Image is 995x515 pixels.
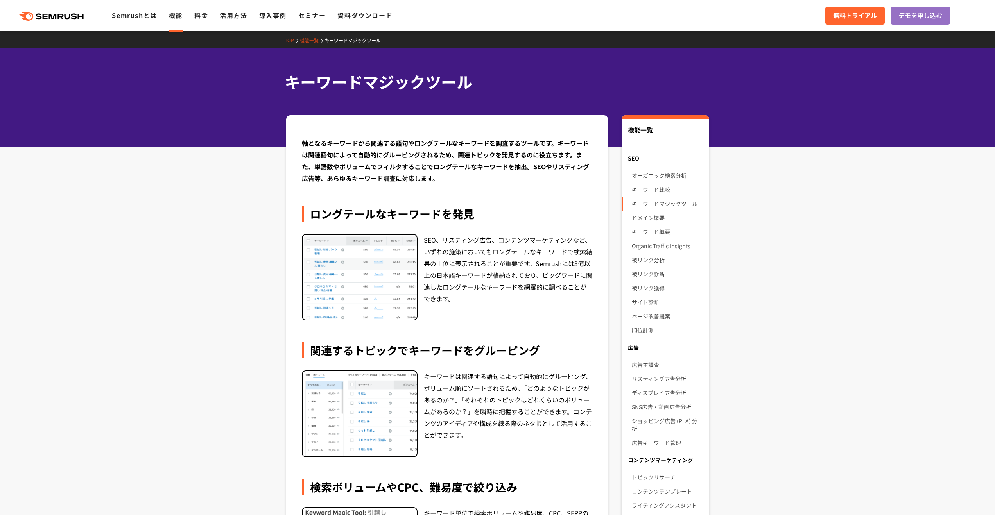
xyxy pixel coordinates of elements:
a: 機能一覧 [300,37,324,43]
a: ショッピング広告 (PLA) 分析 [632,414,703,436]
div: キーワードは関連する語句によって自動的にグルーピング、ボリューム順にソートされるため、「どのようなトピックがあるのか？」「それぞれのトピックはどれくらいのボリュームがあるのか？」を瞬時に把握する... [424,370,593,457]
a: ディスプレイ広告分析 [632,386,703,400]
span: デモを申し込む [898,11,942,21]
a: セミナー [298,11,326,20]
a: コンテンツテンプレート [632,484,703,498]
a: 料金 [194,11,208,20]
a: 無料トライアル [825,7,885,25]
a: 資料ダウンロード [337,11,393,20]
div: ロングテールなキーワードを発見 [302,206,593,222]
span: 無料トライアル [833,11,877,21]
img: キーワードマジックツール キーワードグループ [303,371,417,456]
a: 被リンク分析 [632,253,703,267]
div: 検索ボリュームやCPC、難易度で絞り込み [302,479,593,495]
a: TOP [285,37,300,43]
div: 機能一覧 [628,125,703,143]
div: 軸となるキーワードから関連する語句やロングテールなキーワードを調査するツールです。キーワードは関連語句によって自動的にグルーピングされるため、関連トピックを発見するのに役立ちます。また、単語数や... [302,137,593,184]
a: ドメイン概要 [632,211,703,225]
div: コンテンツマーケティング [622,453,709,467]
a: 導入事例 [259,11,287,20]
div: SEO [622,151,709,165]
a: 被リンク獲得 [632,281,703,295]
a: キーワード概要 [632,225,703,239]
img: キーワードマジックツール ロングテールキーワード [303,235,417,320]
a: キーワードマジックツール [632,197,703,211]
a: Organic Traffic Insights [632,239,703,253]
a: 順位計測 [632,323,703,337]
a: Semrushとは [112,11,157,20]
a: サイト診断 [632,295,703,309]
div: 関連するトピックでキーワードをグルーピング [302,342,593,358]
div: SEO、リスティング広告、コンテンツマーケティングなど、いずれの施策においてもロングテールなキーワードで検索結果の上位に表示されることが重要です。Semrushには3億以上の日本語キーワードが格... [424,234,593,321]
div: 広告 [622,340,709,354]
a: リスティング広告分析 [632,372,703,386]
a: SNS広告・動画広告分析 [632,400,703,414]
a: ページ改善提案 [632,309,703,323]
a: 被リンク診断 [632,267,703,281]
a: 活用方法 [220,11,247,20]
a: デモを申し込む [891,7,950,25]
a: キーワード比較 [632,182,703,197]
h1: キーワードマジックツール [285,70,703,93]
a: トピックリサーチ [632,470,703,484]
a: 広告主調査 [632,358,703,372]
a: キーワードマジックツール [324,37,387,43]
a: 広告キーワード管理 [632,436,703,450]
a: 機能 [169,11,183,20]
a: オーガニック検索分析 [632,168,703,182]
a: ライティングアシスタント [632,498,703,512]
